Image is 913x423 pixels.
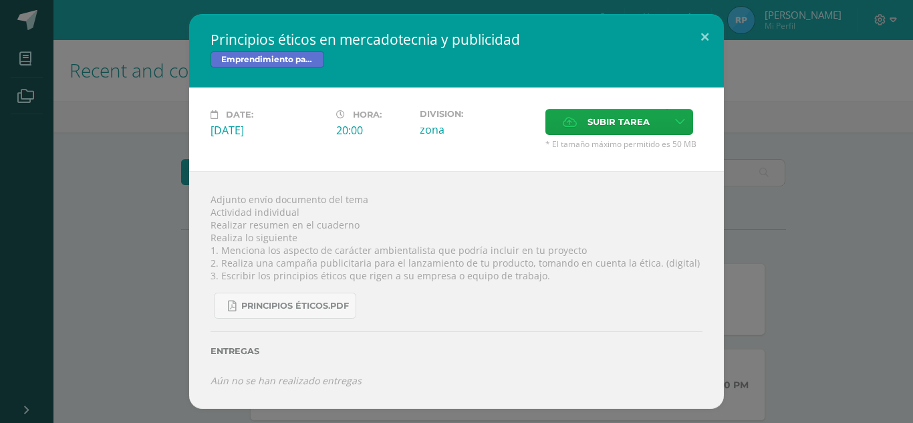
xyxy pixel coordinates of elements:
div: zona [420,122,535,137]
h2: Principios éticos en mercadotecnia y publicidad [211,30,702,49]
div: Adjunto envío documento del tema Actividad individual Realizar resumen en el cuaderno Realiza lo ... [189,171,724,408]
span: Principios éticos.pdf [241,301,349,311]
div: 20:00 [336,123,409,138]
label: Entregas [211,346,702,356]
label: Division: [420,109,535,119]
a: Principios éticos.pdf [214,293,356,319]
i: Aún no se han realizado entregas [211,374,362,387]
span: Emprendimiento para la Productividad [211,51,324,67]
span: Subir tarea [588,110,650,134]
span: Hora: [353,110,382,120]
button: Close (Esc) [686,14,724,59]
div: [DATE] [211,123,325,138]
span: Date: [226,110,253,120]
span: * El tamaño máximo permitido es 50 MB [545,138,702,150]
